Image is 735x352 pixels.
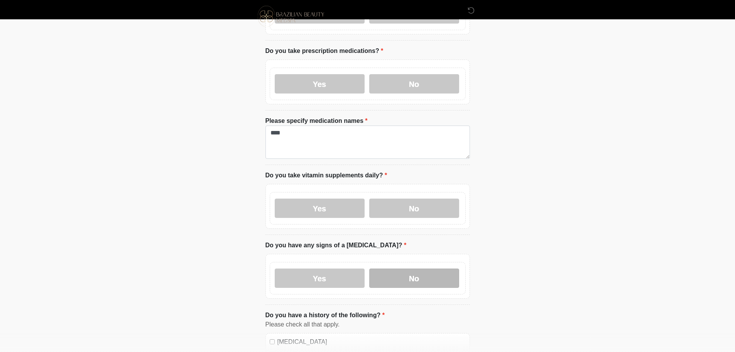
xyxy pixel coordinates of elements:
div: Please check all that apply. [265,320,470,329]
label: Please specify medication names [265,116,368,126]
label: Do you have any signs of a [MEDICAL_DATA]? [265,241,407,250]
label: Yes [275,199,365,218]
label: No [369,74,459,94]
label: [MEDICAL_DATA] [277,337,466,347]
label: Do you have a history of the following? [265,311,385,320]
input: [MEDICAL_DATA] [270,339,275,344]
label: Yes [275,269,365,288]
label: Do you take vitamin supplements daily? [265,171,387,180]
label: No [369,199,459,218]
img: Brazilian Beauty Medspa Logo [258,6,324,27]
label: Do you take prescription medications? [265,46,384,56]
label: Yes [275,74,365,94]
label: No [369,269,459,288]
